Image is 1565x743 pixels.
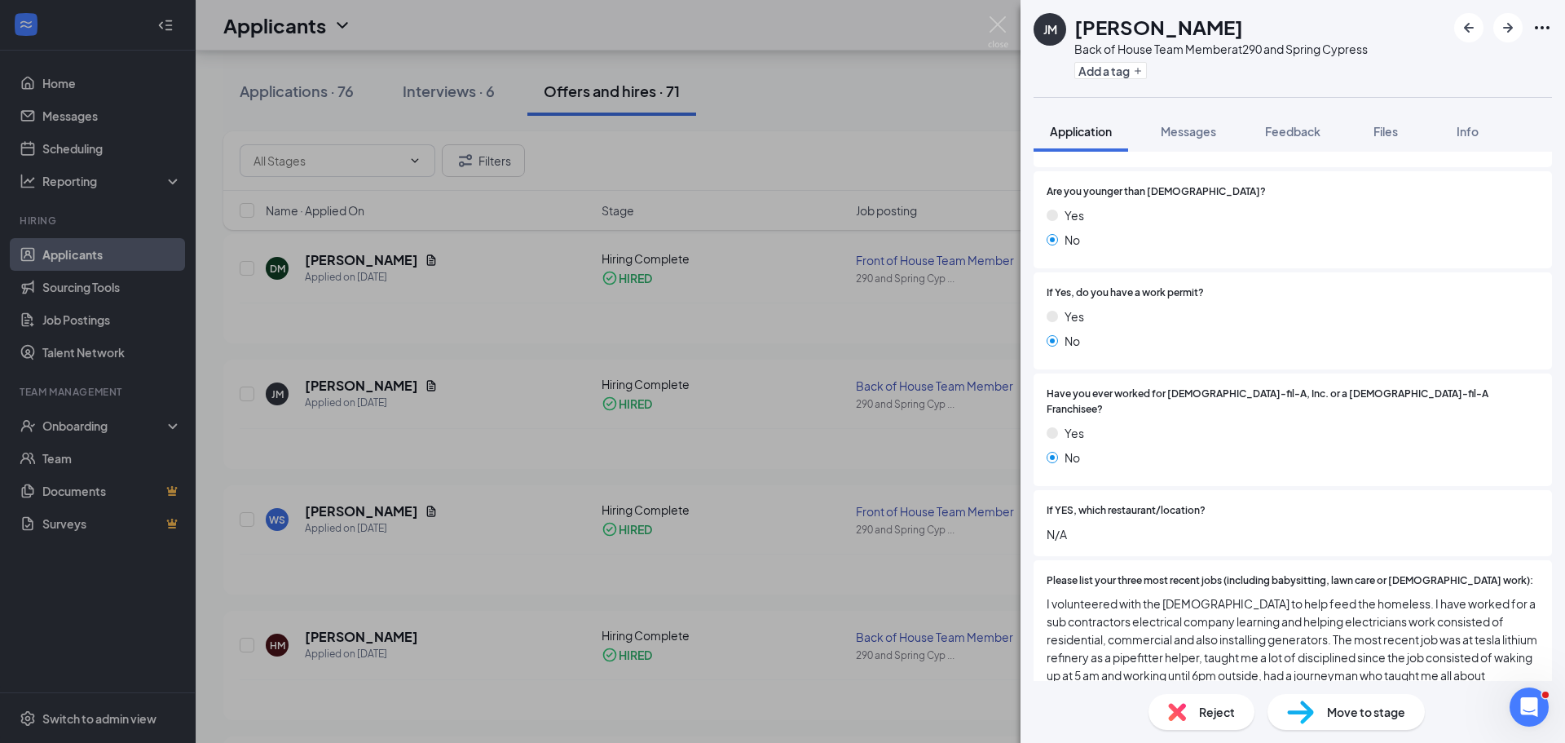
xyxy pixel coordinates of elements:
[1074,41,1368,57] div: Back of House Team Member at 290 and Spring Cypress
[1457,124,1479,139] span: Info
[1047,525,1539,543] span: N/A
[1373,124,1398,139] span: Files
[1133,66,1143,76] svg: Plus
[1161,124,1216,139] span: Messages
[1074,62,1147,79] button: PlusAdd a tag
[1265,124,1320,139] span: Feedback
[1454,13,1483,42] button: ArrowLeftNew
[1065,206,1084,224] span: Yes
[1043,21,1057,38] div: JM
[1074,13,1243,41] h1: [PERSON_NAME]
[1065,424,1084,442] span: Yes
[1065,449,1080,467] span: No
[1065,307,1084,325] span: Yes
[1493,13,1523,42] button: ArrowRight
[1510,688,1549,727] iframe: Intercom live chat
[1199,703,1235,721] span: Reject
[1047,387,1539,418] span: Have you ever worked for [DEMOGRAPHIC_DATA]-fil-A, Inc. or a [DEMOGRAPHIC_DATA]-fil-A Franchisee?
[1047,503,1206,519] span: If YES, which restaurant/location?
[1050,124,1112,139] span: Application
[1327,703,1405,721] span: Move to stage
[1065,231,1080,249] span: No
[1065,332,1080,350] span: No
[1047,184,1266,200] span: Are you younger than [DEMOGRAPHIC_DATA]?
[1498,18,1518,38] svg: ArrowRight
[1459,18,1479,38] svg: ArrowLeftNew
[1047,573,1533,589] span: Please list your three most recent jobs (including babysitting, lawn care or [DEMOGRAPHIC_DATA] w...
[1532,18,1552,38] svg: Ellipses
[1047,595,1539,702] span: I volunteered with the [DEMOGRAPHIC_DATA] to help feed the homeless. I have worked for a sub cont...
[1047,285,1204,301] span: If Yes, do you have a work permit?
